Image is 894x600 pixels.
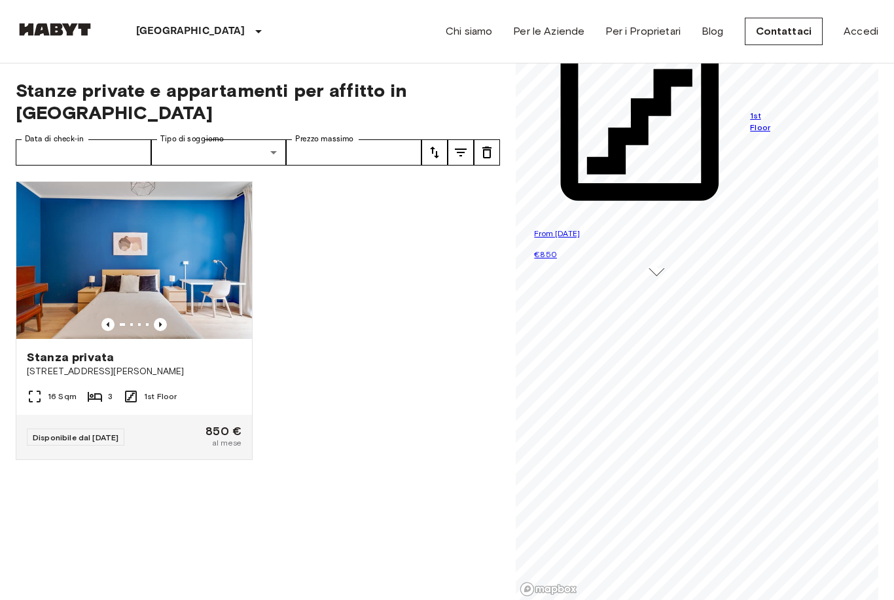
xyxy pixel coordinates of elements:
[27,349,114,365] span: Stanza privata
[160,133,224,145] label: Tipo di soggiorno
[750,110,778,133] span: 1st Floor
[144,391,177,402] span: 1st Floor
[448,139,474,166] button: tune
[16,182,252,339] img: Marketing picture of unit IT-14-054-001-02H
[534,228,580,238] span: From [DATE]
[16,181,253,460] a: Marketing picture of unit IT-14-054-001-02HPrevious imagePrevious imageStanza privata[STREET_ADDR...
[513,24,584,39] a: Per le Aziende
[33,432,118,442] span: Disponibile dal [DATE]
[101,318,115,331] button: Previous image
[474,139,500,166] button: tune
[295,133,353,145] label: Prezzo massimo
[108,391,113,402] span: 3
[745,18,823,45] a: Contattaci
[25,133,84,145] label: Data di check-in
[16,79,500,124] span: Stanze private e appartamenti per affitto in [GEOGRAPHIC_DATA]
[844,24,878,39] a: Accedi
[16,139,151,166] input: Choose date
[605,24,681,39] a: Per i Proprietari
[16,23,94,36] img: Habyt
[27,365,241,378] span: [STREET_ADDRESS][PERSON_NAME]
[206,425,241,437] span: 850 €
[534,248,778,261] p: €850
[446,24,492,39] a: Chi siamo
[421,139,448,166] button: tune
[154,318,167,331] button: Previous image
[702,24,724,39] a: Blog
[48,391,77,402] span: 16 Sqm
[520,582,577,597] a: Mapbox logo
[212,437,241,449] span: al mese
[136,24,245,39] p: [GEOGRAPHIC_DATA]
